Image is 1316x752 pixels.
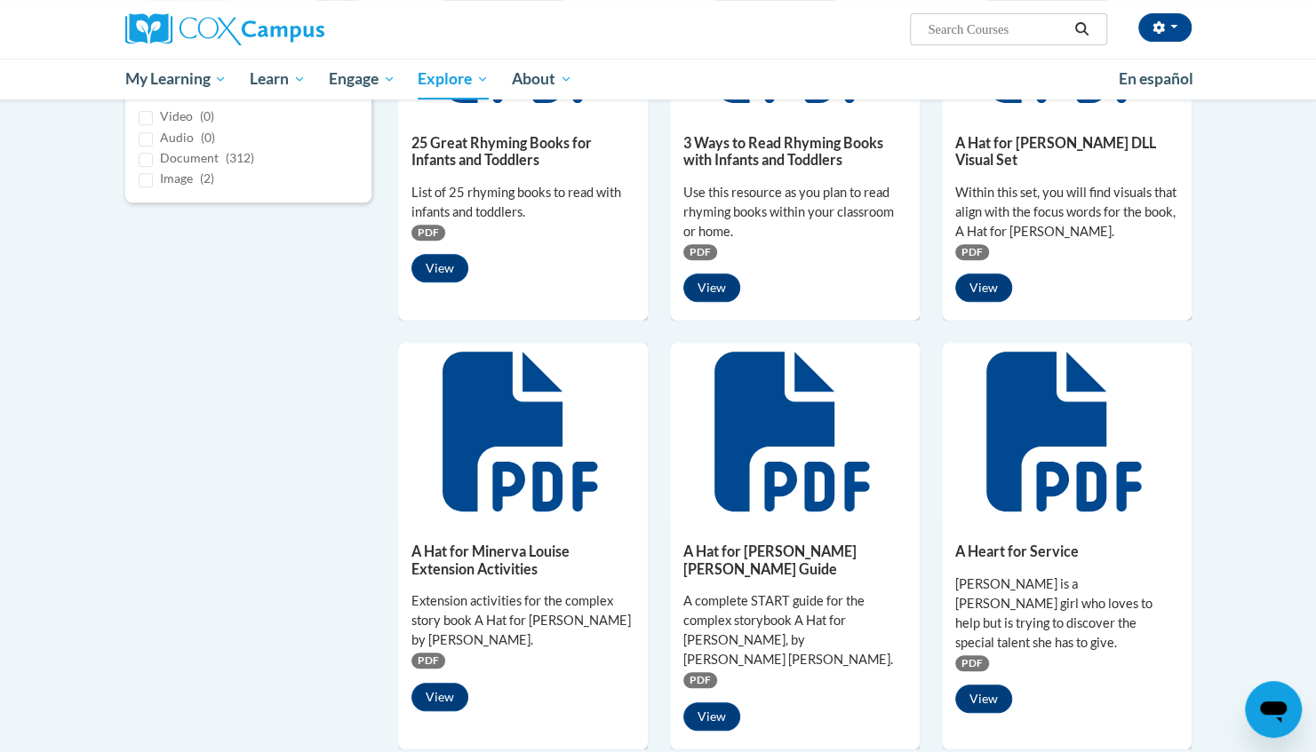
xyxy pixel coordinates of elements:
[411,134,634,169] h5: 25 Great Rhyming Books for Infants and Toddlers
[411,653,445,669] span: PDF
[250,68,306,90] span: Learn
[955,542,1178,559] h5: A Heart for Service
[683,542,906,577] h5: A Hat for [PERSON_NAME] [PERSON_NAME] Guide
[124,68,227,90] span: My Learning
[955,134,1178,169] h5: A Hat for [PERSON_NAME] DLL Visual Set
[683,134,906,169] h5: 3 Ways to Read Rhyming Books with Infants and Toddlers
[200,170,214,186] span: (2)
[238,59,317,99] a: Learn
[411,542,634,577] h5: A Hat for Minerva Louise Extension Activities
[955,244,989,260] span: PDF
[500,59,584,99] a: About
[160,108,193,123] span: Video
[1245,681,1302,738] iframe: Button to launch messaging window
[317,59,407,99] a: Engage
[683,672,717,688] span: PDF
[411,591,634,650] div: Extension activities for the complex story book A Hat for [PERSON_NAME] by [PERSON_NAME].
[683,183,906,241] div: Use this resource as you plan to read rhyming books within your classroom or home.
[683,591,906,669] div: A complete START guide for the complex storybook A Hat for [PERSON_NAME], by [PERSON_NAME] [PERSO...
[512,68,572,90] span: About
[329,68,395,90] span: Engage
[160,150,219,165] span: Document
[683,273,740,302] button: View
[926,19,1068,40] input: Search Courses
[125,13,463,45] a: Cox Campus
[1107,60,1205,98] a: En español
[125,13,324,45] img: Cox Campus
[406,59,500,99] a: Explore
[411,683,468,711] button: View
[955,574,1178,653] div: [PERSON_NAME] is a [PERSON_NAME] girl who loves to help but is trying to discover the special tal...
[411,254,468,282] button: View
[955,183,1178,241] div: Within this set, you will find visuals that align with the focus words for the book, A Hat for [P...
[411,225,445,241] span: PDF
[200,108,214,123] span: (0)
[160,130,194,145] span: Audio
[683,702,740,731] button: View
[955,655,989,671] span: PDF
[99,59,1218,99] div: Main menu
[1068,19,1095,40] button: Search
[160,170,193,186] span: Image
[411,183,634,222] div: List of 25 rhyming books to read with infants and toddlers.
[955,273,1012,302] button: View
[201,130,215,145] span: (0)
[1119,69,1193,88] span: En español
[418,68,489,90] span: Explore
[114,59,239,99] a: My Learning
[683,244,717,260] span: PDF
[955,685,1012,713] button: View
[1138,13,1192,42] button: Account Settings
[226,150,254,165] span: (312)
